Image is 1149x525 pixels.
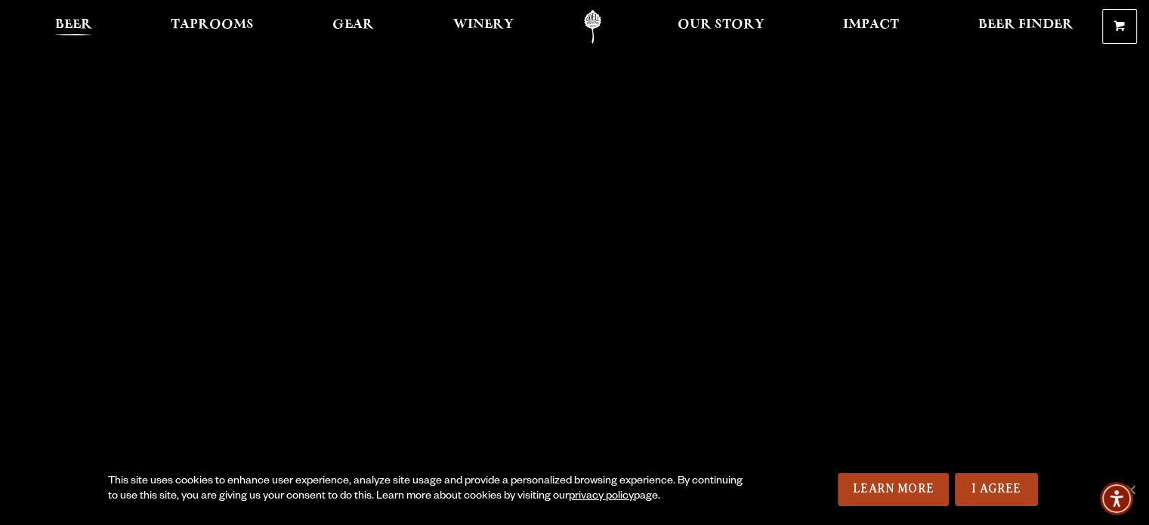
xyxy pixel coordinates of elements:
[45,10,102,44] a: Beer
[161,10,264,44] a: Taprooms
[968,10,1083,44] a: Beer Finder
[171,19,254,31] span: Taprooms
[678,19,764,31] span: Our Story
[955,473,1038,506] a: I Agree
[323,10,384,44] a: Gear
[332,19,374,31] span: Gear
[838,473,949,506] a: Learn More
[833,10,909,44] a: Impact
[453,19,514,31] span: Winery
[443,10,524,44] a: Winery
[108,474,752,505] div: This site uses cookies to enhance user experience, analyze site usage and provide a personalized ...
[843,19,899,31] span: Impact
[569,491,634,503] a: privacy policy
[1100,482,1133,515] div: Accessibility Menu
[55,19,92,31] span: Beer
[978,19,1073,31] span: Beer Finder
[564,10,621,44] a: Odell Home
[668,10,774,44] a: Our Story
